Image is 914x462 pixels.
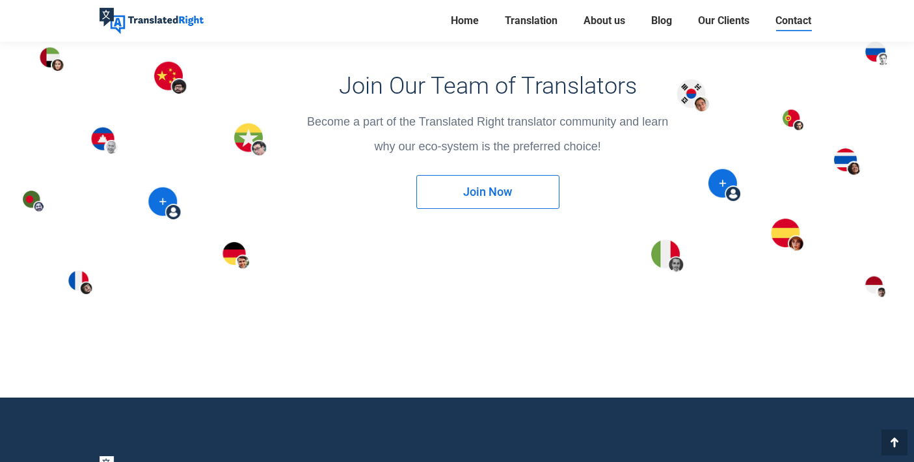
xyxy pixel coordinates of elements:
h3: Join Our Team of Translators [222,72,754,100]
a: Join Now [416,175,559,209]
span: Contact [775,14,811,27]
a: Translation [501,12,561,30]
span: Join Now [463,185,512,198]
a: Our Clients [694,12,753,30]
div: Become a part of the Translated Right translator community and learn [222,113,754,156]
span: Home [451,14,479,27]
span: Translation [505,14,558,27]
span: About us [584,14,625,27]
span: Blog [651,14,672,27]
img: Translated Right [100,8,204,34]
a: Home [447,12,483,30]
a: About us [580,12,629,30]
p: why our eco-system is the preferred choice! [222,137,754,156]
a: Blog [647,12,676,30]
span: Our Clients [698,14,749,27]
a: Contact [772,12,815,30]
